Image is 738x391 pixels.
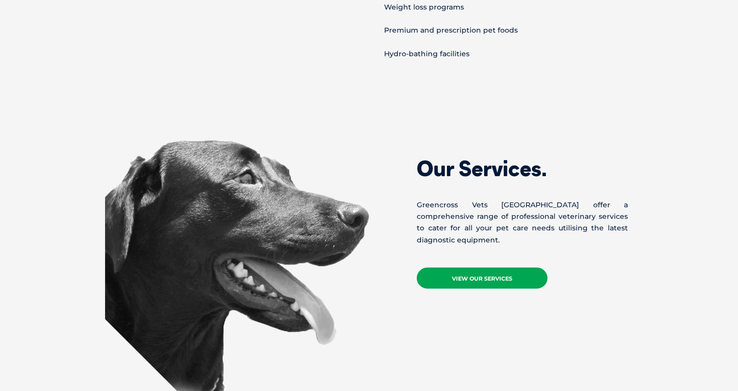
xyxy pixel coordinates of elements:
[417,199,628,246] p: Greencross Vets [GEOGRAPHIC_DATA] offer a comprehensive range of professional veterinary services...
[417,158,628,179] h2: Our Services.
[384,2,673,13] p: Weight loss programs
[384,48,673,60] p: Hydro-bathing facilities
[417,268,547,289] a: View Our Services
[384,25,673,36] p: Premium and prescription pet foods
